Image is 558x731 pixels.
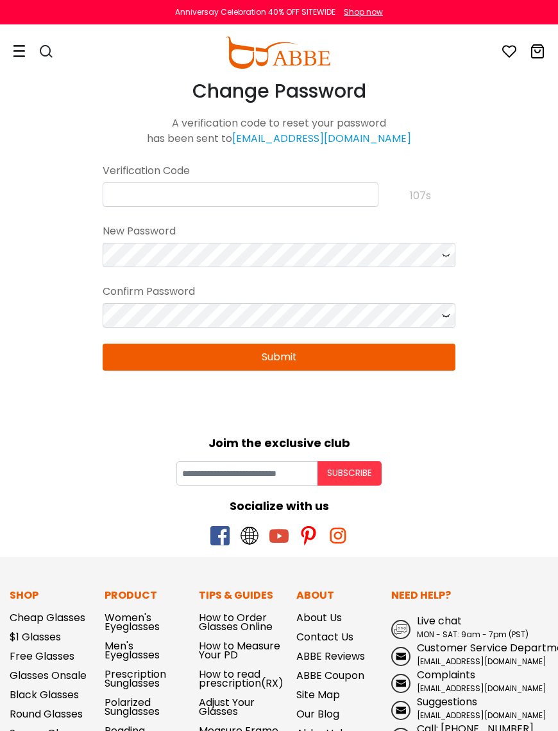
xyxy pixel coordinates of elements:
a: Adjust Your Glasses [199,695,255,719]
span: facebook [210,526,230,545]
a: Black Glasses [10,687,79,702]
span: [EMAIL_ADDRESS][DOMAIN_NAME] [232,131,411,146]
a: ABBE Reviews [296,649,365,664]
a: $1 Glasses [10,630,61,644]
span: instagram [328,526,348,545]
span: Suggestions [417,694,477,709]
a: ABBE Coupon [296,668,364,683]
a: How to Measure Your PD [199,639,280,662]
button: Submit [103,344,455,371]
p: About [296,588,378,603]
a: Women's Eyeglasses [105,610,160,634]
span: youtube [269,526,289,545]
p: Need Help? [391,588,548,603]
div: Anniversay Celebration 40% OFF SITEWIDE [175,6,335,18]
span: MON - SAT: 9am - 7pm (PST) [417,629,528,640]
a: Site Map [296,687,340,702]
a: About Us [296,610,342,625]
span: [EMAIL_ADDRESS][DOMAIN_NAME] [417,710,546,721]
a: Polarized Sunglasses [105,695,160,719]
div: has been sent to [103,131,455,146]
img: abbeglasses.com [225,37,330,69]
a: Glasses Onsale [10,668,87,683]
a: How to read prescription(RX) [199,667,283,691]
a: Contact Us [296,630,353,644]
span: Live chat [417,613,462,628]
a: Men's Eyeglasses [105,639,160,662]
p: Tips & Guides [199,588,283,603]
a: Free Glasses [10,649,74,664]
div: New Password [103,220,455,243]
div: Verification Code [103,159,455,182]
a: Live chat MON - SAT: 9am - 7pm (PST) [391,613,548,640]
span: [EMAIL_ADDRESS][DOMAIN_NAME] [417,656,546,667]
p: Product [105,588,187,603]
a: Prescription Sunglasses [105,667,166,691]
div: A verification code to reset your password [103,116,455,131]
a: Shop now [337,6,383,17]
a: Our Blog [296,707,339,721]
div: Shop now [344,6,383,18]
button: Subscribe [317,461,382,486]
p: Shop [10,588,92,603]
a: How to Order Glasses Online [199,610,273,634]
a: Cheap Glasses [10,610,85,625]
h3: Change Password [103,80,455,103]
a: Complaints [EMAIL_ADDRESS][DOMAIN_NAME] [391,667,548,694]
a: Round Glasses [10,707,83,721]
div: Socialize with us [10,497,548,515]
div: Confirm Password [103,280,455,303]
span: twitter [240,526,259,545]
div: Joim the exclusive club [10,432,548,452]
input: Your email [176,461,317,486]
a: Customer Service Department [EMAIL_ADDRESS][DOMAIN_NAME] [391,640,548,667]
a: Suggestions [EMAIL_ADDRESS][DOMAIN_NAME] [391,694,548,721]
span: Complaints [417,667,475,682]
span: [EMAIL_ADDRESS][DOMAIN_NAME] [417,683,546,694]
span: pinterest [299,526,318,545]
